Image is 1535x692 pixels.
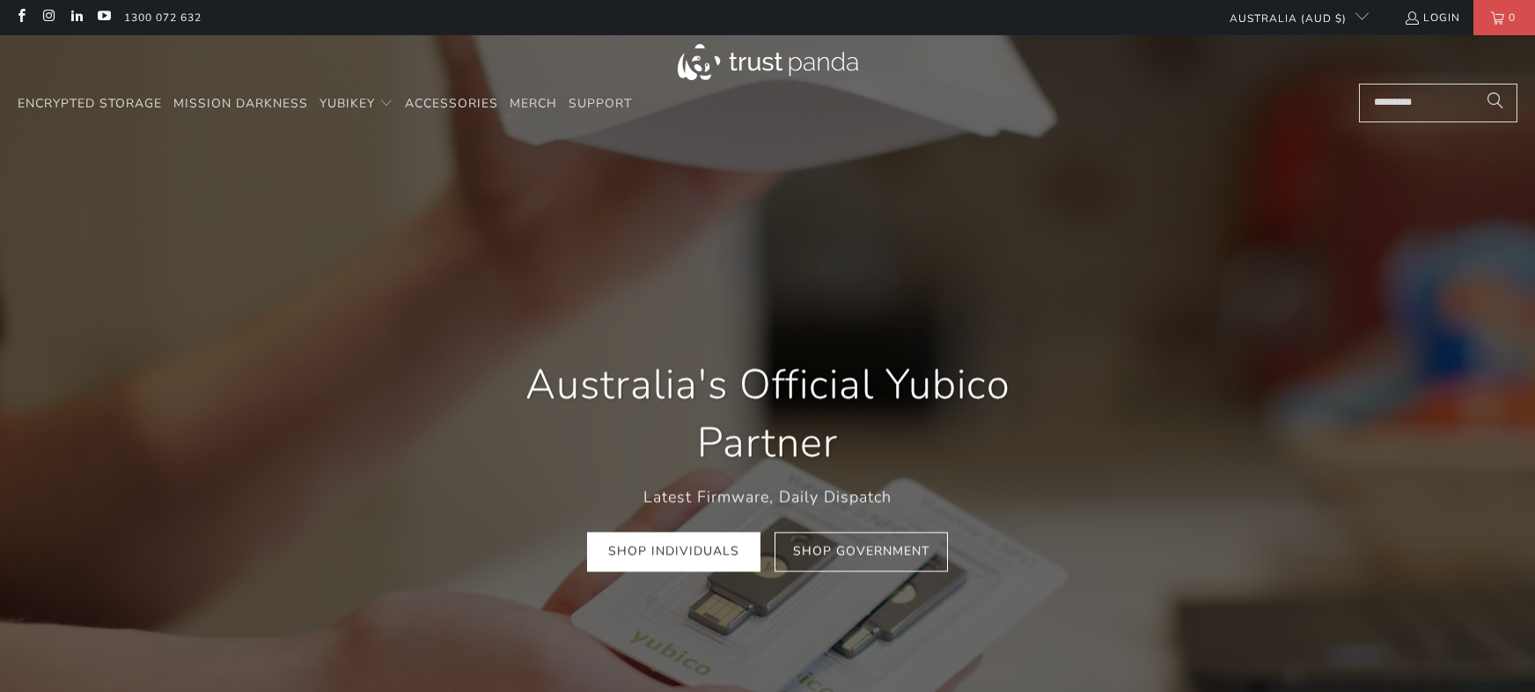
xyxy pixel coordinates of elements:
[319,84,393,125] summary: YubiKey
[40,11,55,25] a: Trust Panda Australia on Instagram
[510,84,557,125] a: Merch
[1473,84,1517,122] button: Search
[13,11,28,25] a: Trust Panda Australia on Facebook
[96,11,111,25] a: Trust Panda Australia on YouTube
[18,84,632,125] nav: Translation missing: en.navigation.header.main_nav
[405,95,498,112] span: Accessories
[587,533,760,572] a: Shop Individuals
[510,95,557,112] span: Merch
[18,95,162,112] span: Encrypted Storage
[173,95,308,112] span: Mission Darkness
[1465,622,1521,678] iframe: Button to launch messaging window
[569,84,632,125] a: Support
[319,95,375,112] span: YubiKey
[173,84,308,125] a: Mission Darkness
[1404,8,1460,27] a: Login
[1359,84,1517,122] input: Search...
[477,485,1058,511] p: Latest Firmware, Daily Dispatch
[477,356,1058,472] h1: Australia's Official Yubico Partner
[69,11,84,25] a: Trust Panda Australia on LinkedIn
[678,44,858,80] img: Trust Panda Australia
[775,533,948,572] a: Shop Government
[405,84,498,125] a: Accessories
[569,95,632,112] span: Support
[18,84,162,125] a: Encrypted Storage
[124,8,202,27] a: 1300 072 632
